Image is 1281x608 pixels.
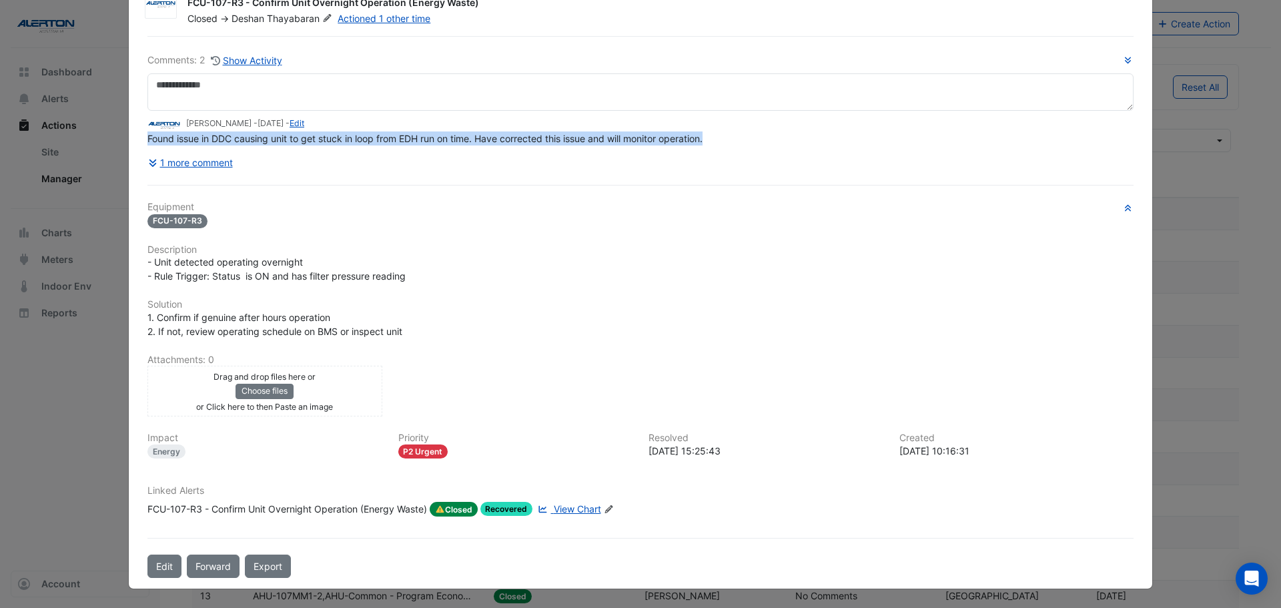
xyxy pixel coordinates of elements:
h6: Attachments: 0 [147,354,1134,366]
a: Actioned 1 other time [338,13,430,24]
div: P2 Urgent [398,444,448,459]
span: -> [220,13,229,24]
button: 1 more comment [147,151,234,174]
span: Deshan [232,13,264,24]
h6: Priority [398,432,633,444]
div: [DATE] 10:16:31 [899,444,1134,458]
h6: Linked Alerts [147,485,1134,497]
small: Drag and drop files here or [213,372,316,382]
span: - Unit detected operating overnight - Rule Trigger: Status is ON and has filter pressure reading [147,256,406,282]
h6: Impact [147,432,382,444]
fa-icon: Edit Linked Alerts [604,505,614,515]
a: Edit [290,118,304,128]
div: [DATE] 15:25:43 [649,444,883,458]
span: 1. Confirm if genuine after hours operation 2. If not, review operating schedule on BMS or inspec... [147,312,402,337]
div: Comments: 2 [147,53,283,68]
button: Show Activity [210,53,283,68]
h6: Equipment [147,202,1134,213]
small: [PERSON_NAME] - - [186,117,304,129]
button: Choose files [236,384,294,398]
h6: Resolved [649,432,883,444]
span: Found issue in DDC causing unit to get stuck in loop from EDH run on time. Have corrected this is... [147,133,703,144]
div: FCU-107-R3 - Confirm Unit Overnight Operation (Energy Waste) [147,502,427,517]
span: Closed [187,13,218,24]
h6: Description [147,244,1134,256]
span: Recovered [480,502,533,516]
button: Edit [147,555,181,578]
span: Closed [430,502,478,517]
span: FCU-107-R3 [147,214,207,228]
div: Energy [147,444,185,459]
img: Alerton [147,117,181,131]
button: Forward [187,555,240,578]
a: Export [245,555,291,578]
div: Open Intercom Messenger [1236,563,1268,595]
h6: Solution [147,299,1134,310]
a: View Chart [535,502,600,517]
span: 2025-08-11 15:25:40 [258,118,284,128]
small: or Click here to then Paste an image [196,402,333,412]
span: View Chart [554,503,601,515]
span: Thayabaran [267,12,335,25]
h6: Created [899,432,1134,444]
